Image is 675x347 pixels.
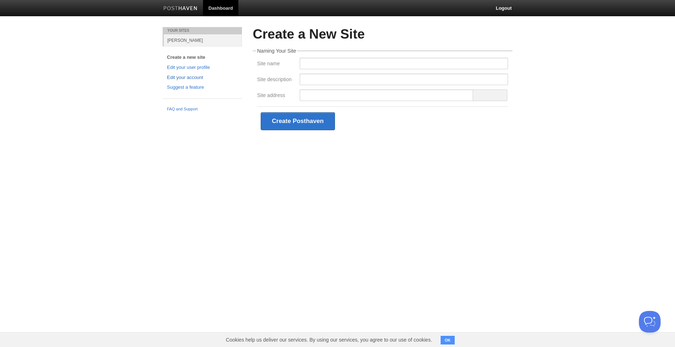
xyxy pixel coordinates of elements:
[257,61,295,68] label: Site name
[257,77,295,84] label: Site description
[219,333,439,347] span: Cookies help us deliver our services. By using our services, you agree to our use of cookies.
[167,74,238,82] a: Edit your account
[639,311,661,333] iframe: Help Scout Beacon - Open
[261,112,335,130] button: Create Posthaven
[257,93,295,100] label: Site address
[167,84,238,91] a: Suggest a feature
[167,54,238,61] a: Create a new site
[164,34,242,46] a: [PERSON_NAME]
[256,48,297,53] legend: Naming Your Site
[167,106,238,113] a: FAQ and Support
[441,336,455,344] button: OK
[167,64,238,71] a: Edit your user profile
[163,6,198,12] img: Posthaven-bar
[253,27,512,42] h2: Create a New Site
[163,27,242,34] li: Your Sites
